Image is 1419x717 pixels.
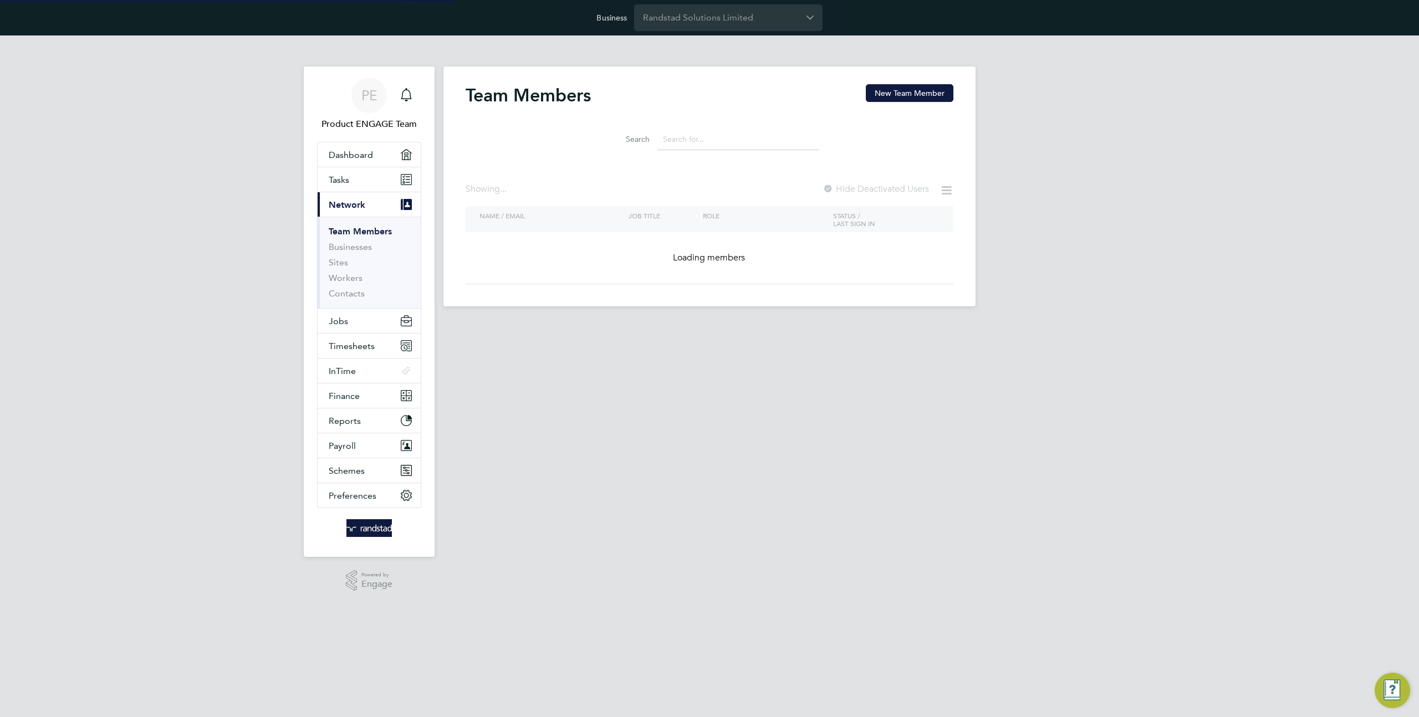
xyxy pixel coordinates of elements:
button: Finance [318,383,421,408]
a: PEProduct ENGAGE Team [317,78,421,131]
a: Team Members [329,226,392,237]
a: Sites [329,257,348,268]
span: ... [500,183,507,194]
button: Timesheets [318,334,421,358]
div: Network [318,217,421,308]
button: InTime [318,358,421,383]
button: Preferences [318,483,421,508]
a: Businesses [329,242,372,252]
label: Business [596,13,627,23]
span: PE [361,88,377,103]
button: Jobs [318,309,421,333]
div: Showing [466,183,509,195]
input: Search for... [657,129,819,150]
nav: Main navigation [304,66,435,557]
button: Engage Resource Center [1375,673,1410,708]
span: InTime [329,366,356,376]
label: Hide Deactivated Users [823,183,929,194]
a: Go to home page [317,519,421,537]
span: Tasks [329,175,349,185]
button: Schemes [318,458,421,483]
span: Schemes [329,465,365,476]
a: Powered byEngage [346,570,393,591]
button: New Team Member [866,84,953,102]
span: Engage [361,580,392,589]
h2: Team Members [466,84,591,106]
span: Dashboard [329,150,373,160]
span: Jobs [329,316,348,326]
a: Workers [329,273,363,283]
button: Reports [318,408,421,433]
a: Tasks [318,167,421,192]
a: Contacts [329,288,365,299]
span: Timesheets [329,341,375,351]
span: Finance [329,391,360,401]
span: Network [329,199,365,210]
span: Powered by [361,570,392,580]
button: Payroll [318,433,421,458]
label: Search [600,134,650,144]
button: Network [318,192,421,217]
span: Reports [329,416,361,426]
a: Dashboard [318,142,421,167]
img: randstad-logo-retina.png [346,519,392,537]
span: Preferences [329,490,376,501]
span: Product ENGAGE Team [317,117,421,131]
span: Payroll [329,441,356,451]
